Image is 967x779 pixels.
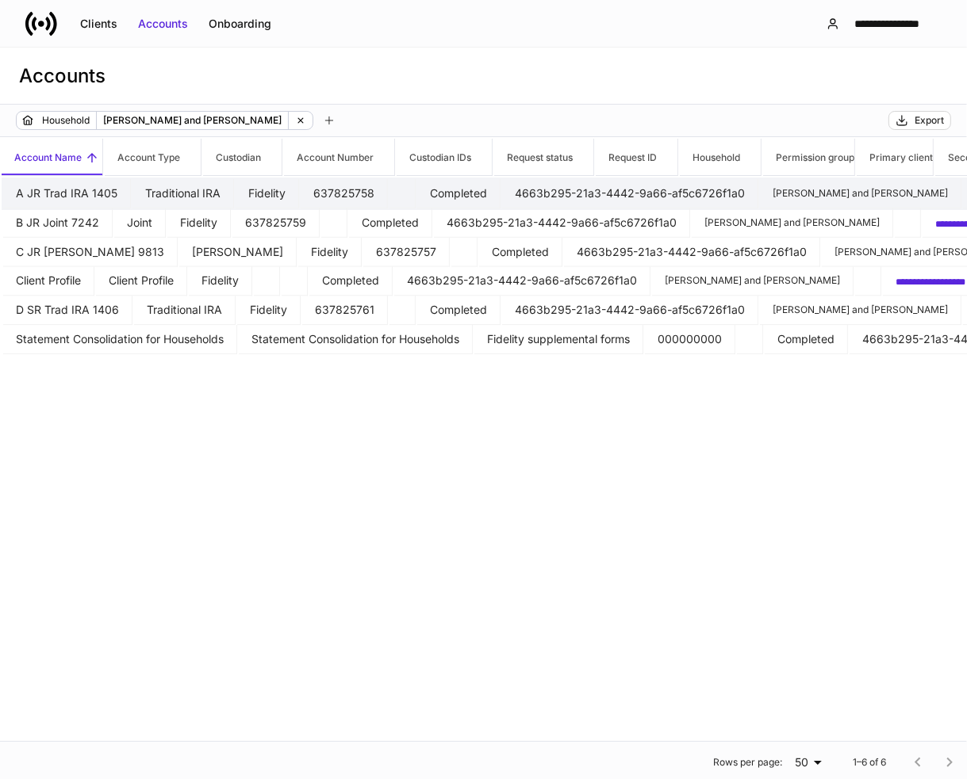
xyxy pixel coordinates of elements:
[596,139,677,175] span: Request ID
[239,325,473,354] td: Statement Consolidation for Households
[397,139,492,175] span: Custodian IDs
[114,208,166,238] td: Joint
[857,150,933,165] h6: Primary client
[209,16,271,32] div: Onboarding
[915,114,944,127] div: Export
[179,238,297,267] td: Roth IRA
[70,11,128,36] button: Clients
[502,296,758,325] td: 4663b295-21a3-4442-9a66-af5c6726f1a0
[713,756,782,769] p: Rows per page:
[2,139,102,175] span: Account Name
[665,274,840,287] p: [PERSON_NAME] and [PERSON_NAME]
[96,266,187,296] td: Client Profile
[103,113,282,128] p: [PERSON_NAME] and [PERSON_NAME]
[198,11,282,36] button: Onboarding
[645,325,735,354] td: 000000000
[236,179,299,208] td: Fidelity
[765,325,848,354] td: Completed
[3,179,131,208] td: A JR Trad IRA 1405
[19,63,106,89] h3: Accounts
[132,179,234,208] td: Traditional IRA
[397,150,471,165] h6: Custodian IDs
[474,325,643,354] td: Fidelity supplemental forms
[680,150,740,165] h6: Household
[417,179,501,208] td: Completed
[789,754,827,770] div: 50
[596,150,657,165] h6: Request ID
[479,238,562,267] td: Completed
[853,756,886,769] p: 1–6 of 6
[2,150,82,165] h6: Account Name
[232,208,320,238] td: 637825759
[773,304,948,316] p: [PERSON_NAME] and [PERSON_NAME]
[763,150,854,165] h6: Permission group
[302,296,388,325] td: 637825761
[301,179,388,208] td: 637825758
[494,150,573,165] h6: Request status
[680,139,761,175] span: Household
[128,11,198,36] button: Accounts
[42,113,90,128] p: Household
[704,216,880,229] p: [PERSON_NAME] and [PERSON_NAME]
[189,266,252,296] td: Fidelity
[363,238,450,267] td: 637825757
[349,208,432,238] td: Completed
[309,266,393,296] td: Completed
[284,139,394,175] span: Account Number
[3,266,94,296] td: Client Profile
[434,208,690,238] td: 4663b295-21a3-4442-9a66-af5c6726f1a0
[80,16,117,32] div: Clients
[167,208,231,238] td: Fidelity
[502,179,758,208] td: 4663b295-21a3-4442-9a66-af5c6726f1a0
[394,266,650,296] td: 4663b295-21a3-4442-9a66-af5c6726f1a0
[105,150,180,165] h6: Account Type
[237,296,301,325] td: Fidelity
[105,139,201,175] span: Account Type
[763,139,854,175] span: Permission group
[284,150,374,165] h6: Account Number
[3,208,113,238] td: B JR Joint 7242
[857,139,933,175] span: Primary client
[417,296,501,325] td: Completed
[3,296,132,325] td: D SR Trad IRA 1406
[888,111,951,130] button: Export
[3,325,237,354] td: Statement Consolidation for Households
[138,16,188,32] div: Accounts
[564,238,820,267] td: 4663b295-21a3-4442-9a66-af5c6726f1a0
[494,139,593,175] span: Request status
[298,238,362,267] td: Fidelity
[773,187,948,200] p: [PERSON_NAME] and [PERSON_NAME]
[3,238,178,267] td: C JR Roth IRA 9813
[203,139,282,175] span: Custodian
[134,296,236,325] td: Traditional IRA
[203,150,261,165] h6: Custodian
